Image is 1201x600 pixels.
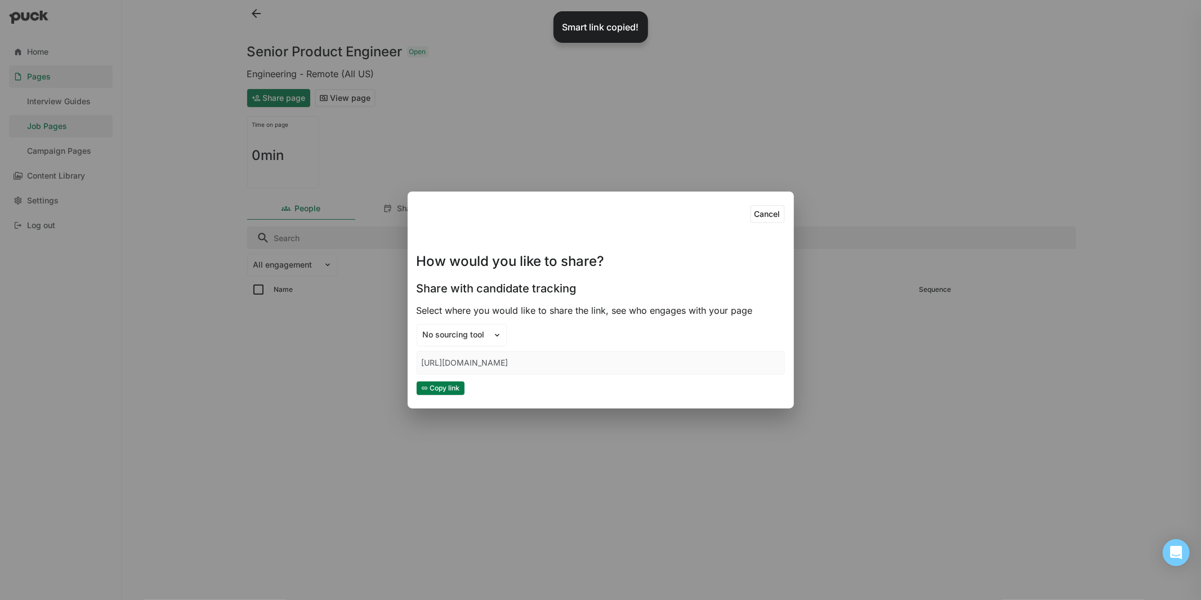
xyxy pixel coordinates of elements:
h1: How would you like to share? [417,255,605,268]
button: Cancel [750,205,785,223]
div: Open Intercom Messenger [1163,539,1190,566]
div: No sourcing tool [423,330,487,340]
div: Select where you would like to share the link, see who engages with your page [417,304,785,317]
button: Copy link [417,381,465,395]
h3: Share with candidate tracking [417,282,577,295]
